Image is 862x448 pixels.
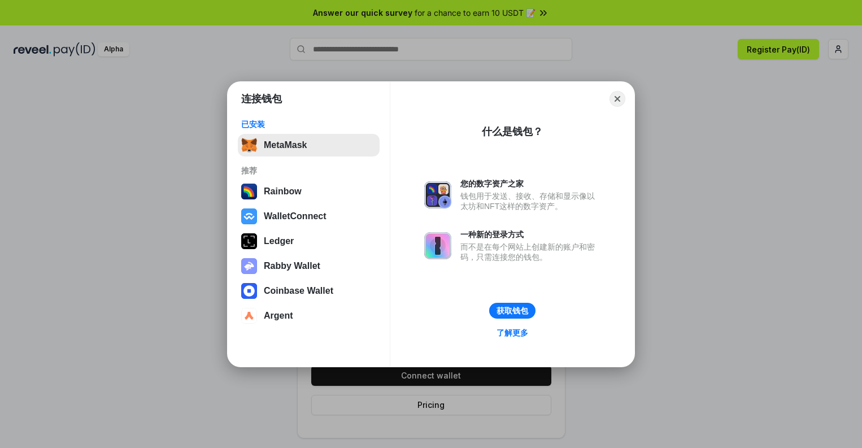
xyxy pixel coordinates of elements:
button: Ledger [238,230,380,253]
div: 钱包用于发送、接收、存储和显示像以太坊和NFT这样的数字资产。 [460,191,600,211]
img: svg+xml,%3Csvg%20width%3D%2228%22%20height%3D%2228%22%20viewBox%3D%220%200%2028%2028%22%20fill%3D... [241,208,257,224]
button: MetaMask [238,134,380,156]
button: Rainbow [238,180,380,203]
h1: 连接钱包 [241,92,282,106]
div: 什么是钱包？ [482,125,543,138]
img: svg+xml,%3Csvg%20xmlns%3D%22http%3A%2F%2Fwww.w3.org%2F2000%2Fsvg%22%20fill%3D%22none%22%20viewBox... [241,258,257,274]
button: 获取钱包 [489,303,536,319]
button: Argent [238,305,380,327]
div: 已安装 [241,119,376,129]
img: svg+xml,%3Csvg%20width%3D%2228%22%20height%3D%2228%22%20viewBox%3D%220%200%2028%2028%22%20fill%3D... [241,308,257,324]
div: 了解更多 [497,328,528,338]
img: svg+xml,%3Csvg%20width%3D%22120%22%20height%3D%22120%22%20viewBox%3D%220%200%20120%20120%22%20fil... [241,184,257,199]
button: Rabby Wallet [238,255,380,277]
button: WalletConnect [238,205,380,228]
div: MetaMask [264,140,307,150]
a: 了解更多 [490,325,535,340]
button: Close [610,91,625,107]
img: svg+xml,%3Csvg%20xmlns%3D%22http%3A%2F%2Fwww.w3.org%2F2000%2Fsvg%22%20width%3D%2228%22%20height%3... [241,233,257,249]
img: svg+xml,%3Csvg%20width%3D%2228%22%20height%3D%2228%22%20viewBox%3D%220%200%2028%2028%22%20fill%3D... [241,283,257,299]
div: 而不是在每个网站上创建新的账户和密码，只需连接您的钱包。 [460,242,600,262]
div: Ledger [264,236,294,246]
div: Rabby Wallet [264,261,320,271]
img: svg+xml,%3Csvg%20fill%3D%22none%22%20height%3D%2233%22%20viewBox%3D%220%200%2035%2033%22%20width%... [241,137,257,153]
div: Coinbase Wallet [264,286,333,296]
button: Coinbase Wallet [238,280,380,302]
div: WalletConnect [264,211,326,221]
div: Argent [264,311,293,321]
img: svg+xml,%3Csvg%20xmlns%3D%22http%3A%2F%2Fwww.w3.org%2F2000%2Fsvg%22%20fill%3D%22none%22%20viewBox... [424,232,451,259]
div: 获取钱包 [497,306,528,316]
div: 您的数字资产之家 [460,179,600,189]
div: 一种新的登录方式 [460,229,600,240]
img: svg+xml,%3Csvg%20xmlns%3D%22http%3A%2F%2Fwww.w3.org%2F2000%2Fsvg%22%20fill%3D%22none%22%20viewBox... [424,181,451,208]
div: Rainbow [264,186,302,197]
div: 推荐 [241,166,376,176]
